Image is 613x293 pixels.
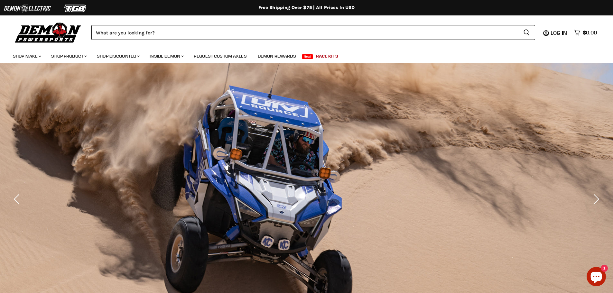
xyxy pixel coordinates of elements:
[311,50,343,63] a: Race Kits
[91,25,535,40] form: Product
[585,267,608,288] inbox-online-store-chat: Shopify online store chat
[8,47,595,63] ul: Main menu
[518,25,535,40] button: Search
[49,5,564,11] div: Free Shipping Over $75 | All Prices In USD
[548,30,571,36] a: Log in
[8,50,45,63] a: Shop Make
[92,50,144,63] a: Shop Discounted
[3,2,51,14] img: Demon Electric Logo 2
[551,30,567,36] span: Log in
[253,50,301,63] a: Demon Rewards
[11,193,24,206] button: Previous
[189,50,252,63] a: Request Custom Axles
[91,25,518,40] input: Search
[571,28,600,37] a: $0.00
[13,21,83,44] img: Demon Powersports
[46,50,91,63] a: Shop Product
[302,54,313,59] span: New!
[51,2,100,14] img: TGB Logo 2
[583,30,597,36] span: $0.00
[145,50,188,63] a: Inside Demon
[589,193,602,206] button: Next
